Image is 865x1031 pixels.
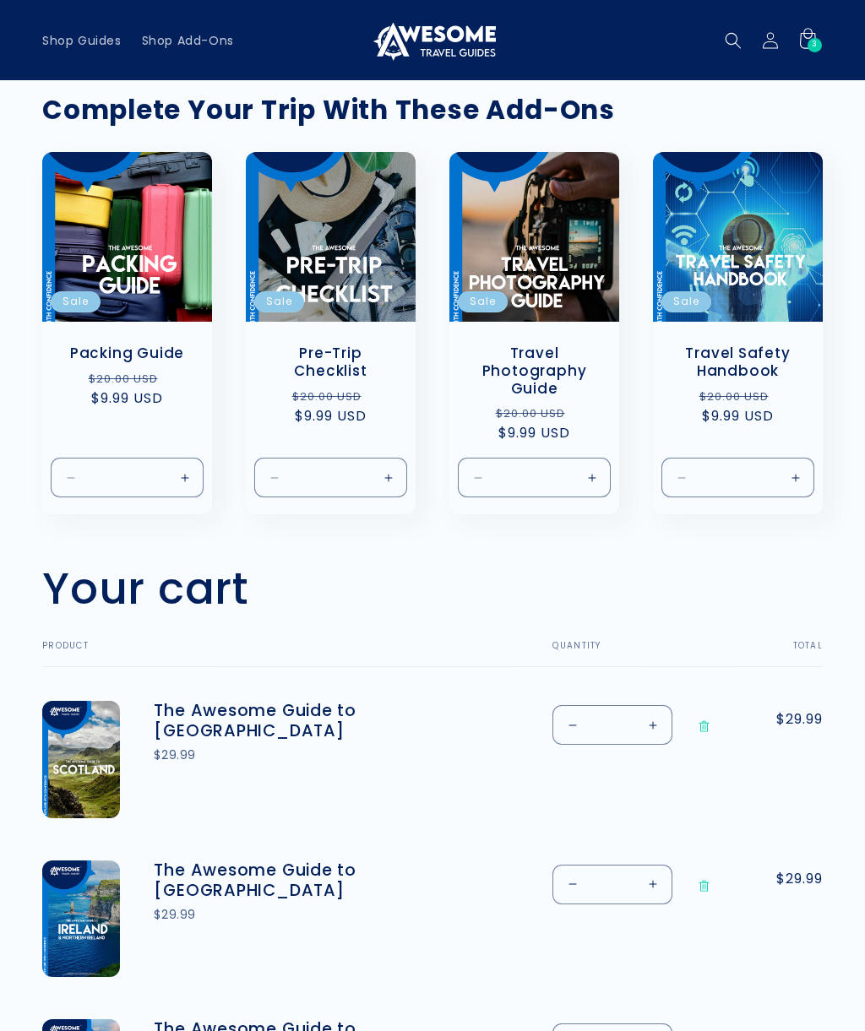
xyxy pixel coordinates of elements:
[812,38,818,52] span: 3
[304,458,359,497] input: Quantity for Default Title
[466,345,602,397] a: Travel Photography Guide
[591,705,634,745] input: Quantity for The Awesome Guide to Scotland
[42,33,122,48] span: Shop Guides
[770,709,823,730] span: $29.99
[263,345,399,380] a: Pre-Trip Checklist
[42,152,823,514] ul: Slider
[154,860,407,901] a: The Awesome Guide to [GEOGRAPHIC_DATA]
[154,746,407,764] div: $29.99
[591,865,634,904] input: Quantity for The Awesome Guide to Ireland
[689,705,719,748] a: Remove The Awesome Guide to Scotland
[737,641,823,667] th: Total
[132,23,244,58] a: Shop Add-Ons
[101,458,155,497] input: Quantity for Default Title
[670,345,806,380] a: Travel Safety Handbook
[363,14,503,67] a: Awesome Travel Guides
[508,458,563,497] input: Quantity for Default Title
[510,641,736,667] th: Quantity
[154,906,407,924] div: $29.99
[42,641,510,667] th: Product
[715,22,752,59] summary: Search
[154,701,407,741] a: The Awesome Guide to [GEOGRAPHIC_DATA]
[369,20,496,61] img: Awesome Travel Guides
[689,865,719,908] a: Remove The Awesome Guide to Ireland
[42,562,249,616] h1: Your cart
[770,869,823,889] span: $29.99
[42,91,615,128] strong: Complete Your Trip With These Add-Ons
[59,345,195,362] a: Packing Guide
[711,458,766,497] input: Quantity for Default Title
[32,23,132,58] a: Shop Guides
[142,33,234,48] span: Shop Add-Ons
